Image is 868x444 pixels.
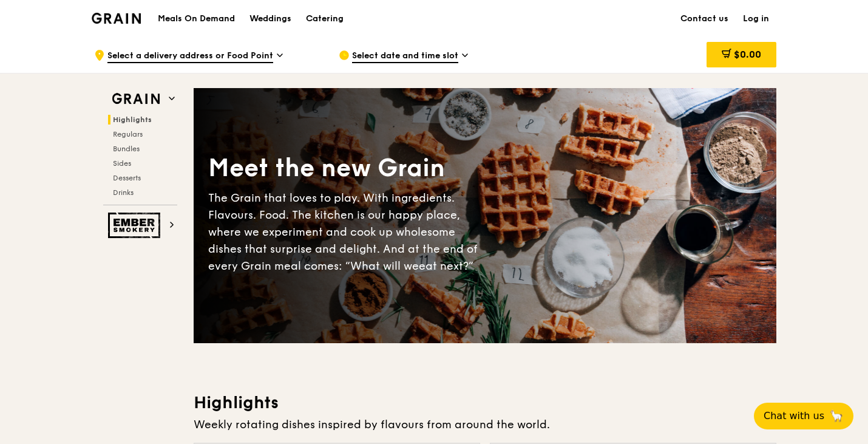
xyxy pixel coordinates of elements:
[419,259,473,273] span: eat next?”
[242,1,299,37] a: Weddings
[352,50,458,63] span: Select date and time slot
[107,50,273,63] span: Select a delivery address or Food Point
[736,1,776,37] a: Log in
[306,1,344,37] div: Catering
[194,416,776,433] div: Weekly rotating dishes inspired by flavours from around the world.
[734,49,761,60] span: $0.00
[92,13,141,24] img: Grain
[194,392,776,414] h3: Highlights
[829,409,844,423] span: 🦙
[158,13,235,25] h1: Meals On Demand
[299,1,351,37] a: Catering
[113,115,152,124] span: Highlights
[108,213,164,238] img: Ember Smokery web logo
[208,152,485,185] div: Meet the new Grain
[113,159,131,168] span: Sides
[113,145,140,153] span: Bundles
[764,409,824,423] span: Chat with us
[113,188,134,197] span: Drinks
[113,174,141,182] span: Desserts
[208,190,485,275] div: The Grain that loves to play. With ingredients. Flavours. Food. The kitchen is our happy place, w...
[113,130,143,138] span: Regulars
[673,1,736,37] a: Contact us
[249,1,291,37] div: Weddings
[754,403,853,429] button: Chat with us🦙
[108,88,164,110] img: Grain web logo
